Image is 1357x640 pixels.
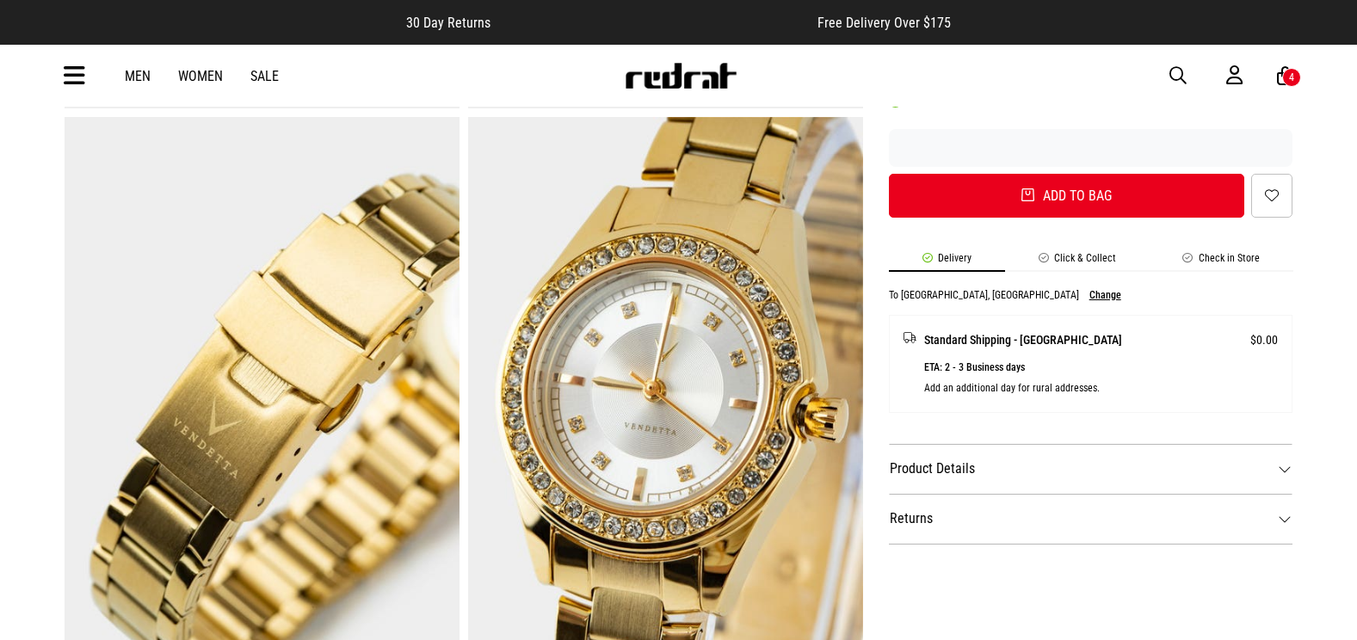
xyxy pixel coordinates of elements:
p: To [GEOGRAPHIC_DATA], [GEOGRAPHIC_DATA] [889,289,1079,301]
a: Women [178,68,223,84]
a: Men [125,68,151,84]
iframe: Customer reviews powered by Trustpilot [889,139,1293,157]
span: Free Delivery Over $175 [817,15,951,31]
iframe: Customer reviews powered by Trustpilot [525,14,783,31]
p: ETA: 2 - 3 Business days Add an additional day for rural addresses. [924,357,1279,398]
dt: Returns [889,494,1293,544]
dt: Product Details [889,444,1293,494]
img: Redrat logo [624,63,737,89]
span: $0.00 [1250,329,1278,350]
li: Click & Collect [1005,252,1150,272]
li: Delivery [889,252,1005,272]
button: Add to bag [889,174,1245,218]
a: 4 [1277,67,1293,85]
button: Open LiveChat chat widget [14,7,65,58]
a: Sale [250,68,279,84]
li: Check in Store [1150,252,1293,272]
button: Change [1089,289,1121,301]
span: Standard Shipping - [GEOGRAPHIC_DATA] [924,329,1122,350]
span: 30 Day Returns [406,15,490,31]
div: 4 [1289,71,1294,83]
